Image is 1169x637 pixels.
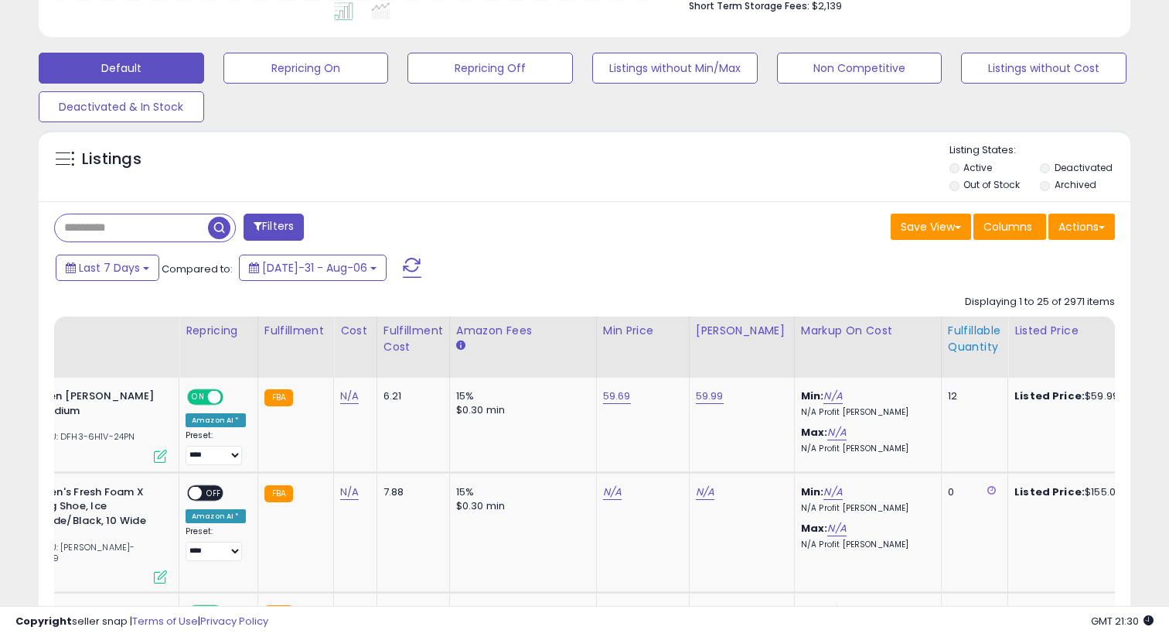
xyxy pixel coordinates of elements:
[39,53,204,84] button: Default
[1014,485,1085,499] b: Listed Price:
[823,485,842,500] a: N/A
[827,521,846,536] a: N/A
[963,161,992,174] label: Active
[1014,389,1085,403] b: Listed Price:
[823,389,842,404] a: N/A
[891,214,971,240] button: Save View
[383,389,438,403] div: 6.21
[801,539,929,550] p: N/A Profit [PERSON_NAME]
[1014,323,1148,339] div: Listed Price
[186,430,246,465] div: Preset:
[221,391,246,404] span: OFF
[801,503,929,514] p: N/A Profit [PERSON_NAME]
[456,499,584,513] div: $0.30 min
[1048,214,1115,240] button: Actions
[186,323,251,339] div: Repricing
[264,485,293,502] small: FBA
[340,323,370,339] div: Cost
[1014,389,1143,403] div: $59.99
[801,485,824,499] b: Min:
[603,323,683,339] div: Min Price
[794,317,941,378] th: The percentage added to the cost of goods (COGS) that forms the calculator for Min & Max prices.
[603,485,622,500] a: N/A
[186,413,246,427] div: Amazon AI *
[456,323,590,339] div: Amazon Fees
[456,403,584,417] div: $0.30 min
[456,485,584,499] div: 15%
[82,149,141,170] h5: Listings
[965,295,1115,310] div: Displaying 1 to 25 of 2971 items
[1055,161,1113,174] label: Deactivated
[264,323,327,339] div: Fulfillment
[801,323,935,339] div: Markup on Cost
[27,430,135,443] span: | SKU: DFH3-6H1V-24PN
[801,521,828,536] b: Max:
[1014,485,1143,499] div: $155.00
[56,255,159,281] button: Last 7 Days
[696,485,714,500] a: N/A
[223,53,389,84] button: Repricing On
[186,526,246,561] div: Preset:
[961,53,1126,84] button: Listings without Cost
[15,614,72,628] strong: Copyright
[603,389,631,404] a: 59.69
[383,485,438,499] div: 7.88
[186,509,246,523] div: Amazon AI *
[264,389,293,406] small: FBA
[801,425,828,440] b: Max:
[244,214,304,241] button: Filters
[949,143,1131,158] p: Listing States:
[801,407,929,418] p: N/A Profit [PERSON_NAME]
[827,425,846,440] a: N/A
[1055,178,1096,191] label: Archived
[696,323,788,339] div: [PERSON_NAME]
[340,389,359,404] a: N/A
[132,614,198,628] a: Terms of Use
[456,389,584,403] div: 15%
[948,389,996,403] div: 12
[239,255,387,281] button: [DATE]-31 - Aug-06
[15,615,268,629] div: seller snap | |
[262,260,367,276] span: [DATE]-31 - Aug-06
[948,485,996,499] div: 0
[456,339,465,353] small: Amazon Fees.
[162,262,233,276] span: Compared to:
[963,178,1020,191] label: Out of Stock
[340,485,359,500] a: N/A
[801,444,929,454] p: N/A Profit [PERSON_NAME]
[777,53,942,84] button: Non Competitive
[801,389,824,403] b: Min:
[189,391,208,404] span: ON
[1091,614,1154,628] span: 2025-08-14 21:30 GMT
[696,389,724,404] a: 59.99
[202,486,227,499] span: OFF
[592,53,758,84] button: Listings without Min/Max
[407,53,573,84] button: Repricing Off
[973,214,1046,240] button: Columns
[983,219,1032,235] span: Columns
[39,91,204,122] button: Deactivated & In Stock
[383,323,443,355] div: Fulfillment Cost
[948,323,1001,355] div: Fulfillable Quantity
[200,614,268,628] a: Privacy Policy
[79,260,140,276] span: Last 7 Days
